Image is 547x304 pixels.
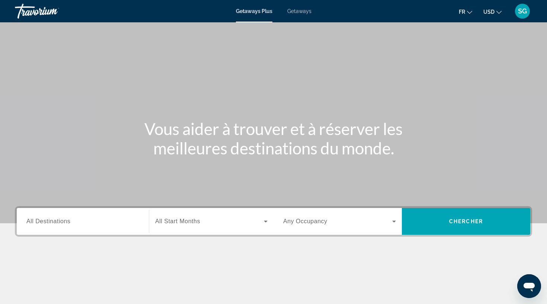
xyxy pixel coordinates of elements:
span: Any Occupancy [283,218,327,224]
a: Getaways Plus [236,8,272,14]
a: Getaways [287,8,311,14]
iframe: Bouton de lancement de la fenêtre de messagerie [517,274,541,298]
button: Change currency [483,6,502,17]
span: fr [459,9,465,15]
span: USD [483,9,495,15]
a: Travorium [15,1,89,21]
h1: Vous aider à trouver et à réserver les meilleures destinations du monde. [134,119,413,158]
span: All Destinations [26,218,70,224]
button: Chercher [402,208,530,235]
button: User Menu [513,3,532,19]
span: SG [518,7,527,15]
div: Search widget [17,208,530,235]
button: Change language [459,6,472,17]
span: Chercher [449,218,483,224]
span: All Start Months [155,218,200,224]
